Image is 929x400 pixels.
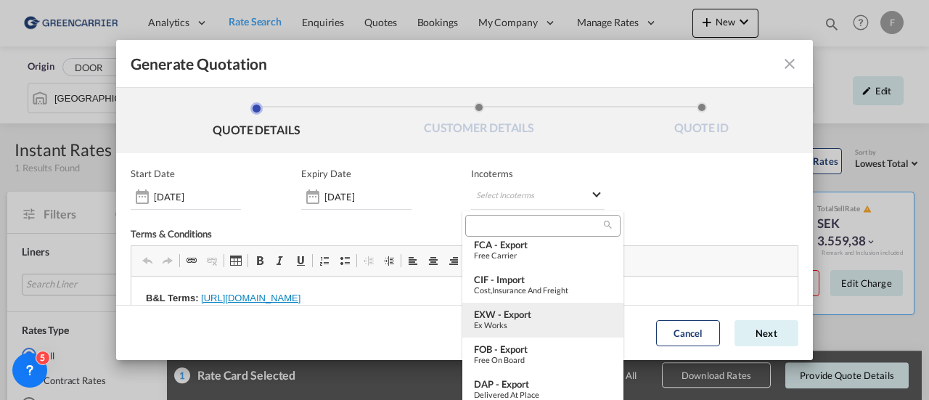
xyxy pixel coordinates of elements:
[474,250,612,260] div: Free Carrier
[474,355,612,364] div: Free on Board
[15,41,69,52] strong: Import T&C:
[602,219,613,230] md-icon: icon-magnify
[474,274,612,285] div: CIF - import
[474,390,612,399] div: Delivered at Place
[474,309,612,320] div: EXW - export
[474,285,612,295] div: Cost,Insurance and Freight
[15,39,652,175] p: LORE: IPS DOLOR SITA CONSECT ADI EL SEDDOEIUSMODTEM INC UTL ETD MAGN AL ENIMADM VENIA QU NOST EXE...
[15,16,67,27] strong: B&L Terms:
[474,343,612,355] div: FOB - export
[474,378,612,390] div: DAP - export
[70,16,169,27] a: [URL][DOMAIN_NAME]
[474,239,612,250] div: FCA - export
[474,320,612,330] div: Ex Works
